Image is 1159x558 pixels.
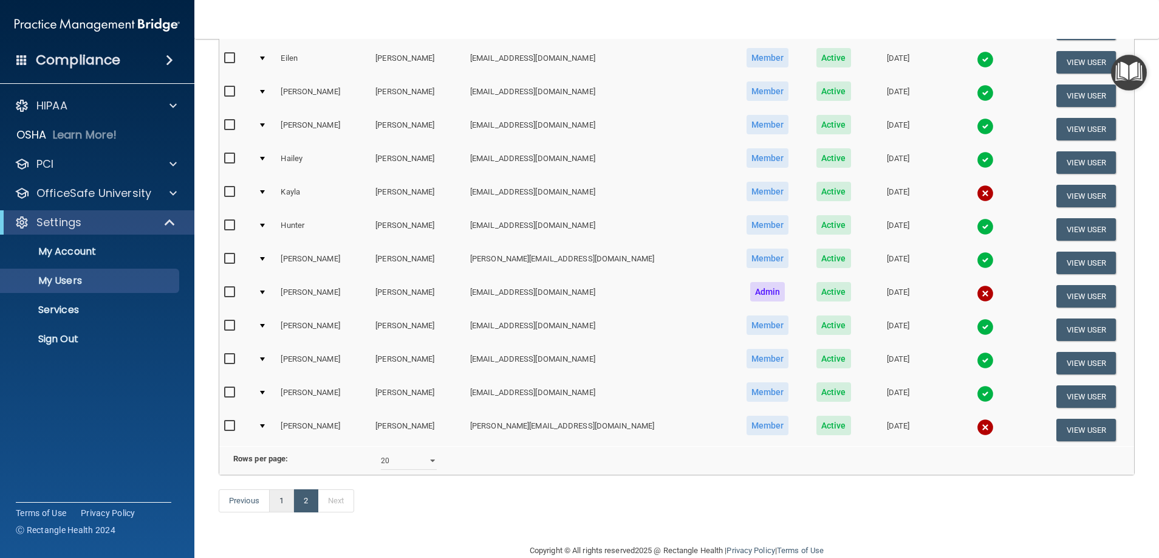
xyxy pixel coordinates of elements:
img: PMB logo [15,13,180,37]
td: [DATE] [864,380,932,413]
td: [EMAIL_ADDRESS][DOMAIN_NAME] [465,313,732,346]
a: Terms of Use [777,546,824,555]
span: Member [747,148,789,168]
td: [EMAIL_ADDRESS][DOMAIN_NAME] [465,46,732,79]
td: [DATE] [864,213,932,246]
img: tick.e7d51cea.svg [977,385,994,402]
span: Active [816,315,851,335]
td: [EMAIL_ADDRESS][DOMAIN_NAME] [465,380,732,413]
td: [DATE] [864,280,932,313]
td: [PERSON_NAME] [371,280,465,313]
p: Settings [36,215,81,230]
button: View User [1056,385,1116,408]
td: [DATE] [864,313,932,346]
td: [PERSON_NAME] [276,246,371,280]
td: [PERSON_NAME] [371,79,465,112]
span: Active [816,282,851,301]
td: [DATE] [864,179,932,213]
td: [PERSON_NAME] [371,179,465,213]
td: [PERSON_NAME] [371,112,465,146]
button: View User [1056,51,1116,74]
img: tick.e7d51cea.svg [977,118,994,135]
span: Member [747,349,789,368]
b: Rows per page: [233,454,288,463]
span: Member [747,115,789,134]
span: Member [747,315,789,335]
td: [DATE] [864,246,932,280]
span: Member [747,81,789,101]
a: HIPAA [15,98,177,113]
img: tick.e7d51cea.svg [977,84,994,102]
td: [PERSON_NAME] [276,79,371,112]
button: View User [1056,118,1116,140]
img: cross.ca9f0e7f.svg [977,285,994,302]
td: [EMAIL_ADDRESS][DOMAIN_NAME] [465,280,732,313]
td: [PERSON_NAME] [371,313,465,346]
p: Sign Out [8,333,174,345]
button: View User [1056,419,1116,441]
td: [PERSON_NAME] [371,413,465,446]
p: My Account [8,246,174,258]
td: [EMAIL_ADDRESS][DOMAIN_NAME] [465,346,732,380]
p: OfficeSafe University [36,186,151,201]
td: Eilen [276,46,371,79]
a: Terms of Use [16,507,66,519]
td: [PERSON_NAME] [371,380,465,413]
span: Active [816,416,851,435]
a: Settings [15,215,176,230]
td: [EMAIL_ADDRESS][DOMAIN_NAME] [465,179,732,213]
span: Active [816,382,851,402]
img: tick.e7d51cea.svg [977,218,994,235]
td: [DATE] [864,79,932,112]
td: [EMAIL_ADDRESS][DOMAIN_NAME] [465,112,732,146]
td: [PERSON_NAME] [276,413,371,446]
td: [PERSON_NAME] [276,112,371,146]
span: Member [747,382,789,402]
td: [PERSON_NAME] [371,346,465,380]
img: tick.e7d51cea.svg [977,252,994,269]
p: Learn More! [53,128,117,142]
button: View User [1056,285,1116,308]
td: Hunter [276,213,371,246]
button: View User [1056,151,1116,174]
td: [DATE] [864,413,932,446]
img: cross.ca9f0e7f.svg [977,419,994,436]
td: [DATE] [864,346,932,380]
a: PCI [15,157,177,171]
span: Member [747,416,789,435]
td: [PERSON_NAME] [276,280,371,313]
span: Active [816,48,851,67]
button: View User [1056,319,1116,341]
span: Active [816,215,851,235]
button: View User [1056,352,1116,374]
img: tick.e7d51cea.svg [977,352,994,369]
a: 2 [293,489,318,512]
td: Hailey [276,146,371,179]
span: Active [816,182,851,201]
td: Kayla [276,179,371,213]
td: [PERSON_NAME][EMAIL_ADDRESS][DOMAIN_NAME] [465,246,732,280]
span: Admin [750,282,785,301]
button: View User [1056,185,1116,207]
a: Privacy Policy [81,507,135,519]
a: Privacy Policy [727,546,774,555]
span: Member [747,215,789,235]
span: Ⓒ Rectangle Health 2024 [16,524,115,536]
img: tick.e7d51cea.svg [977,51,994,68]
span: Member [747,182,789,201]
td: [PERSON_NAME][EMAIL_ADDRESS][DOMAIN_NAME] [465,413,732,446]
td: [PERSON_NAME] [276,380,371,413]
td: [EMAIL_ADDRESS][DOMAIN_NAME] [465,146,732,179]
td: [EMAIL_ADDRESS][DOMAIN_NAME] [465,79,732,112]
td: [PERSON_NAME] [276,313,371,346]
button: View User [1056,218,1116,241]
button: Open Resource Center [1111,55,1147,91]
p: HIPAA [36,98,67,113]
img: tick.e7d51cea.svg [977,151,994,168]
td: [DATE] [864,112,932,146]
button: View User [1056,252,1116,274]
img: tick.e7d51cea.svg [977,319,994,336]
span: Active [816,148,851,168]
p: My Users [8,275,174,287]
h4: Compliance [36,52,120,69]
